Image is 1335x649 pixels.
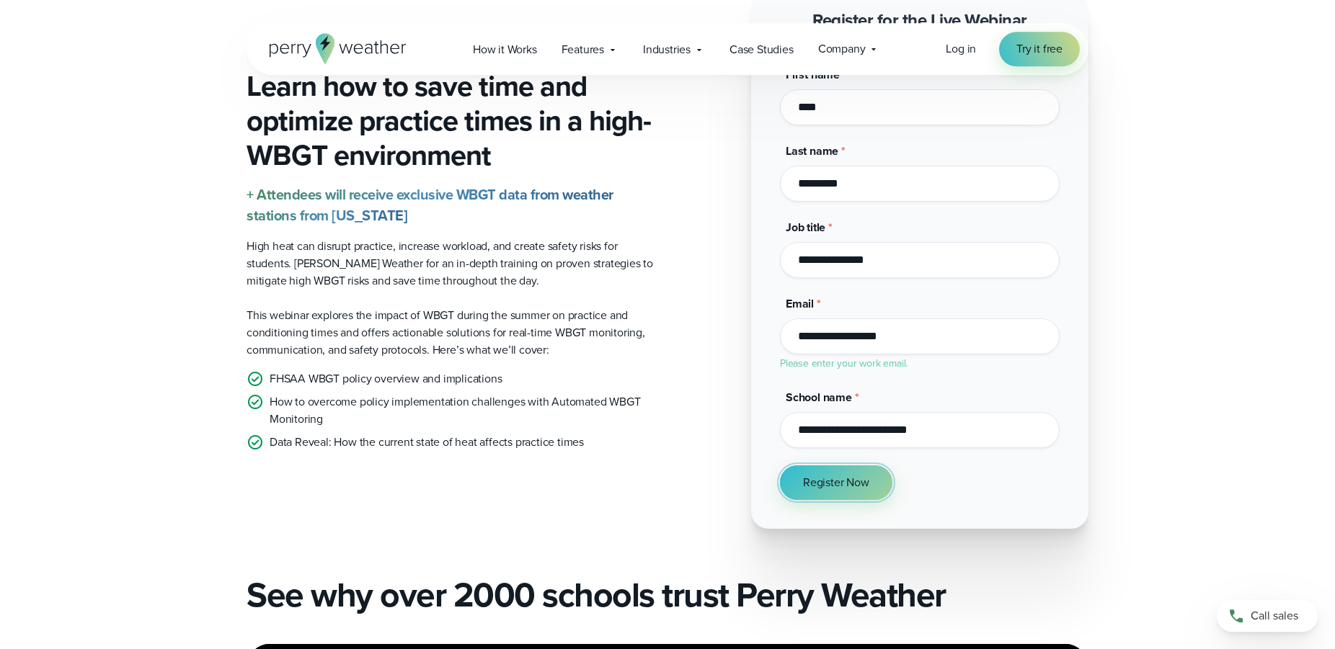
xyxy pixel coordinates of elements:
[562,41,604,58] span: Features
[247,69,656,173] h3: Learn how to save time and optimize practice times in a high-WBGT environment
[818,40,866,58] span: Company
[812,7,1027,33] strong: Register for the Live Webinar
[270,393,656,428] p: How to overcome policy implementation challenges with Automated WBGT Monitoring
[786,143,838,159] span: Last name
[270,434,584,451] p: Data Reveal: How the current state of heat affects practice times
[717,35,806,64] a: Case Studies
[247,307,656,359] p: This webinar explores the impact of WBGT during the summer on practice and conditioning times and...
[786,295,814,312] span: Email
[946,40,976,57] span: Log in
[729,41,794,58] span: Case Studies
[780,356,908,371] label: Please enter your work email.
[786,219,825,236] span: Job title
[270,370,502,388] p: FHSAA WBGT policy overview and implications
[803,474,869,491] span: Register Now
[1251,607,1298,625] span: Call sales
[786,389,852,406] span: School name
[247,238,656,290] p: High heat can disrupt practice, increase workload, and create safety risks for students. [PERSON_...
[247,184,613,226] strong: + Attendees will receive exclusive WBGT data from weather stations from [US_STATE]
[473,41,537,58] span: How it Works
[999,32,1080,66] a: Try it free
[643,41,691,58] span: Industries
[1217,600,1318,632] a: Call sales
[946,40,976,58] a: Log in
[461,35,549,64] a: How it Works
[247,575,1088,615] h2: See why over 2000 schools trust Perry Weather
[780,465,892,500] button: Register Now
[1016,40,1063,58] span: Try it free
